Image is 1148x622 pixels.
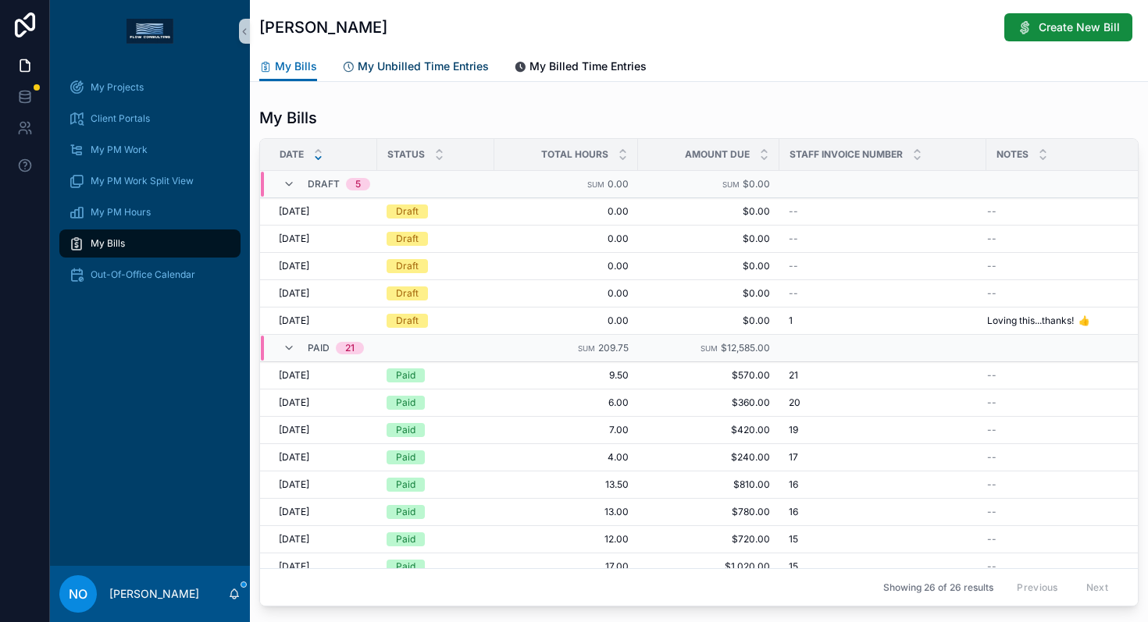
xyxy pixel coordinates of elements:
[504,233,629,245] a: 0.00
[387,259,485,273] a: Draft
[789,369,977,382] a: 21
[59,136,241,164] a: My PM Work
[987,287,1125,300] a: --
[987,451,996,464] span: --
[279,205,309,218] span: [DATE]
[279,260,309,272] span: [DATE]
[396,560,415,574] div: Paid
[396,368,415,382] div: Paid
[279,533,368,546] a: [DATE]
[387,560,485,574] a: Paid
[789,205,798,218] span: --
[987,478,996,491] span: --
[279,506,309,518] span: [DATE]
[504,451,629,464] span: 4.00
[789,260,798,272] span: --
[789,560,798,573] span: 15
[987,424,1125,436] a: --
[504,205,629,218] span: 0.00
[587,180,604,189] small: Sum
[529,59,647,74] span: My Billed Time Entries
[789,533,798,546] span: 15
[743,178,770,190] span: $0.00
[127,19,173,44] img: App logo
[987,506,1125,518] a: --
[59,261,241,289] a: Out-Of-Office Calendar
[789,315,977,327] a: 1
[504,287,629,300] a: 0.00
[504,424,629,436] a: 7.00
[342,52,489,84] a: My Unbilled Time Entries
[504,260,629,272] span: 0.00
[789,451,977,464] a: 17
[387,423,485,437] a: Paid
[789,315,793,327] span: 1
[647,533,770,546] a: $720.00
[996,148,1029,161] span: Notes
[987,451,1125,464] a: --
[647,560,770,573] a: $1,020.00
[647,478,770,491] a: $810.00
[279,315,309,327] span: [DATE]
[647,260,770,272] span: $0.00
[396,450,415,464] div: Paid
[789,287,798,300] span: --
[504,315,629,327] a: 0.00
[987,560,1125,573] a: --
[789,424,977,436] a: 19
[396,532,415,546] div: Paid
[59,229,241,258] a: My Bills
[789,451,798,464] span: 17
[59,105,241,133] a: Client Portals
[578,344,595,353] small: Sum
[91,175,194,187] span: My PM Work Split View
[647,396,770,409] a: $360.00
[358,59,489,74] span: My Unbilled Time Entries
[387,450,485,464] a: Paid
[541,148,608,161] span: Total Hours
[279,369,309,382] span: [DATE]
[279,451,368,464] a: [DATE]
[987,260,996,272] span: --
[275,59,317,74] span: My Bills
[279,205,368,218] a: [DATE]
[396,478,415,492] div: Paid
[647,451,770,464] a: $240.00
[987,478,1125,491] a: --
[647,287,770,300] span: $0.00
[647,424,770,436] a: $420.00
[279,424,309,436] span: [DATE]
[789,260,977,272] a: --
[789,560,977,573] a: 15
[279,478,368,491] a: [DATE]
[504,506,629,518] a: 13.00
[308,342,330,354] span: Paid
[514,52,647,84] a: My Billed Time Entries
[504,560,629,573] span: 17.00
[279,506,368,518] a: [DATE]
[789,506,977,518] a: 16
[387,286,485,300] a: Draft
[789,205,977,218] a: --
[647,233,770,245] span: $0.00
[279,533,309,546] span: [DATE]
[647,369,770,382] a: $570.00
[69,585,87,603] span: NO
[279,560,309,573] span: [DATE]
[987,205,1125,218] a: --
[50,62,250,309] div: scrollable content
[280,148,304,161] span: Date
[647,205,770,218] span: $0.00
[279,287,309,300] span: [DATE]
[59,167,241,195] a: My PM Work Split View
[789,287,977,300] a: --
[59,73,241,101] a: My Projects
[504,478,629,491] span: 13.50
[279,478,309,491] span: [DATE]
